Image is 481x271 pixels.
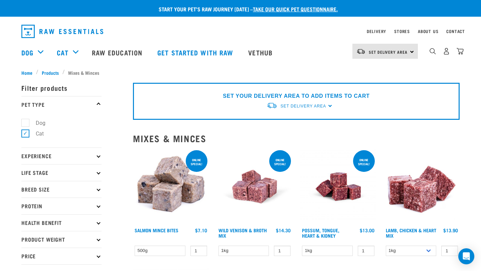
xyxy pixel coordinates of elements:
a: Get started with Raw [151,39,242,66]
img: 1141 Salmon Mince 01 [133,149,209,225]
img: 1124 Lamb Chicken Heart Mix 01 [384,149,460,225]
p: Breed Size [21,181,102,198]
a: About Us [418,30,438,32]
a: Vethub [242,39,281,66]
a: Salmon Mince Bites [135,229,178,231]
p: Health Benefit [21,214,102,231]
p: Experience [21,148,102,164]
div: $14.30 [276,228,291,233]
p: SET YOUR DELIVERY AREA TO ADD ITEMS TO CART [223,92,369,100]
div: Open Intercom Messenger [458,248,474,264]
a: Delivery [367,30,386,32]
div: $7.10 [195,228,207,233]
img: Raw Essentials Logo [21,25,103,38]
input: 1 [190,246,207,256]
input: 1 [441,246,458,256]
a: Raw Education [85,39,151,66]
label: Cat [25,129,46,138]
div: ONLINE SPECIAL! [186,155,207,169]
p: Pet Type [21,96,102,113]
span: Set Delivery Area [281,104,326,108]
div: ONLINE SPECIAL! [353,155,375,169]
a: Cat [57,47,68,57]
label: Dog [25,119,48,127]
a: Wild Venison & Broth Mix [218,229,267,237]
a: Possum, Tongue, Heart & Kidney [302,229,339,237]
nav: breadcrumbs [21,69,460,76]
a: Home [21,69,36,76]
p: Product Weight [21,231,102,248]
img: home-icon@2x.png [457,48,464,55]
span: Set Delivery Area [369,51,408,53]
a: take our quick pet questionnaire. [253,7,338,10]
img: van-moving.png [356,48,365,54]
img: Vension and heart [217,149,293,225]
img: van-moving.png [267,102,277,109]
div: $13.00 [360,228,374,233]
a: Contact [446,30,465,32]
p: Filter products [21,79,102,96]
input: 1 [274,246,291,256]
p: Life Stage [21,164,102,181]
img: user.png [443,48,450,55]
p: Price [21,248,102,264]
a: Lamb, Chicken & Heart Mix [386,229,436,237]
input: 1 [358,246,374,256]
a: Stores [394,30,410,32]
div: $13.90 [443,228,458,233]
img: home-icon-1@2x.png [430,48,436,54]
a: Products [38,69,62,76]
img: Possum Tongue Heart Kidney 1682 [300,149,376,225]
span: Home [21,69,32,76]
nav: dropdown navigation [16,22,465,41]
h2: Mixes & Minces [133,133,460,144]
span: Products [42,69,59,76]
p: Protein [21,198,102,214]
div: ONLINE SPECIAL! [269,155,291,169]
a: Dog [21,47,33,57]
